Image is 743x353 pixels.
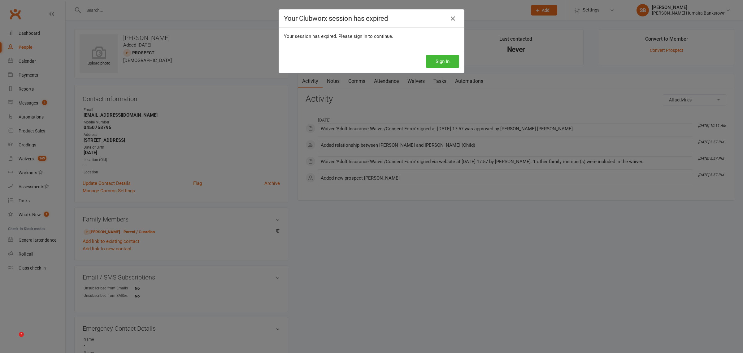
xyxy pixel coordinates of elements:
[284,34,393,39] span: Your session has expired. Please sign in to continue.
[284,15,459,22] h4: Your Clubworx session has expired
[448,14,458,24] a: Close
[6,332,21,347] iframe: Intercom live chat
[426,55,459,68] button: Sign In
[19,332,24,337] span: 3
